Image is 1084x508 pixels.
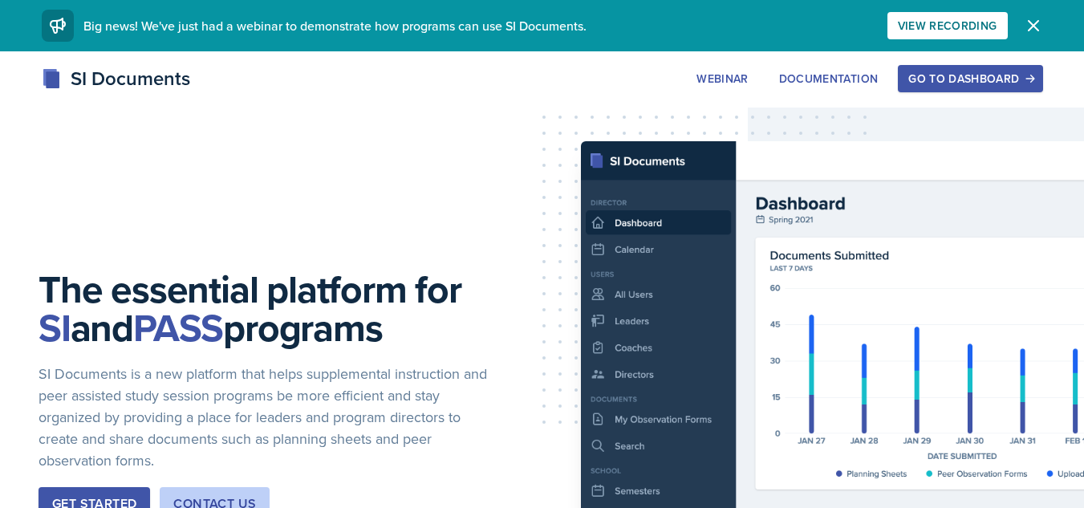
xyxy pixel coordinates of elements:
[898,19,997,32] div: View Recording
[696,72,748,85] div: Webinar
[898,65,1042,92] button: Go to Dashboard
[686,65,758,92] button: Webinar
[908,72,1032,85] div: Go to Dashboard
[769,65,889,92] button: Documentation
[887,12,1008,39] button: View Recording
[42,64,190,93] div: SI Documents
[779,72,879,85] div: Documentation
[83,17,587,35] span: Big news! We've just had a webinar to demonstrate how programs can use SI Documents.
